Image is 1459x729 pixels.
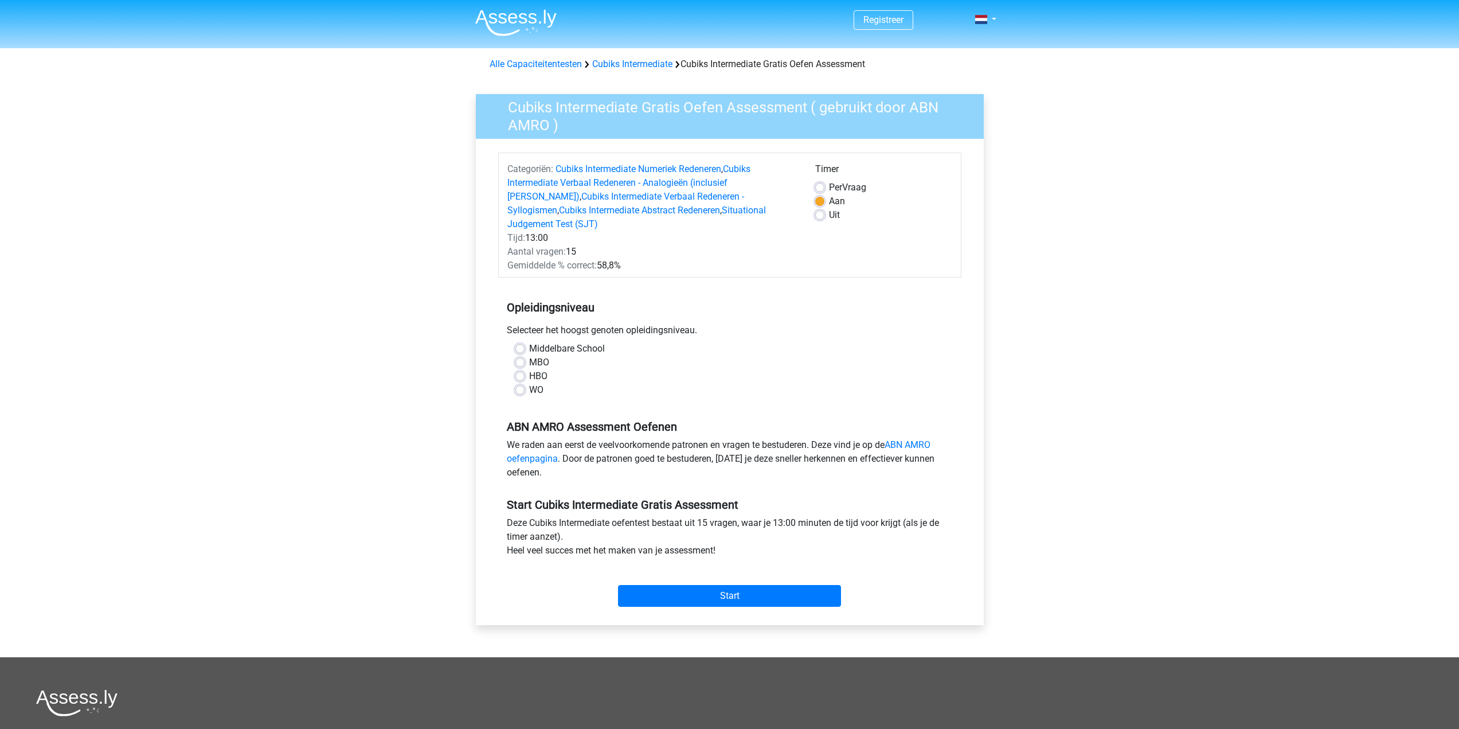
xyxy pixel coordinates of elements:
[498,438,961,484] div: We raden aan eerst de veelvoorkomende patronen en vragen te bestuderen. Deze vind je op de . Door...
[498,323,961,342] div: Selecteer het hoogst genoten opleidingsniveau.
[529,369,547,383] label: HBO
[490,59,582,69] a: Alle Capaciteitentesten
[485,57,975,71] div: Cubiks Intermediate Gratis Oefen Assessment
[499,231,807,245] div: 13:00
[559,205,720,216] a: Cubiks Intermediate Abstract Redeneren
[829,182,842,193] span: Per
[507,296,953,319] h5: Opleidingsniveau
[499,162,807,231] div: , , , ,
[829,208,840,222] label: Uit
[36,689,118,716] img: Assessly logo
[507,439,930,464] a: ABN AMRO oefenpagina
[507,498,953,512] h5: Start Cubiks Intermediate Gratis Assessment
[529,383,543,397] label: WO
[507,205,766,229] a: Situational Judgement Test (SJT)
[507,232,525,243] span: Tijd:
[499,259,807,272] div: 58,8%
[498,516,961,562] div: Deze Cubiks Intermediate oefentest bestaat uit 15 vragen, waar je 13:00 minuten de tijd voor krij...
[499,245,807,259] div: 15
[507,191,744,216] a: Cubiks Intermediate Verbaal Redeneren - Syllogismen
[507,163,750,202] a: Cubiks Intermediate Verbaal Redeneren - Analogieën (inclusief [PERSON_NAME])
[556,163,721,174] a: Cubiks Intermediate Numeriek Redeneren
[618,585,841,607] input: Start
[592,59,672,69] a: Cubiks Intermediate
[507,420,953,434] h5: ABN AMRO Assessment Oefenen
[529,356,549,369] label: MBO
[863,14,903,25] a: Registreer
[829,181,866,194] label: Vraag
[507,163,553,174] span: Categoriën:
[507,260,597,271] span: Gemiddelde % correct:
[494,94,975,134] h3: Cubiks Intermediate Gratis Oefen Assessment ( gebruikt door ABN AMRO )
[815,162,952,181] div: Timer
[507,246,566,257] span: Aantal vragen:
[475,9,557,36] img: Assessly
[829,194,845,208] label: Aan
[529,342,605,356] label: Middelbare School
